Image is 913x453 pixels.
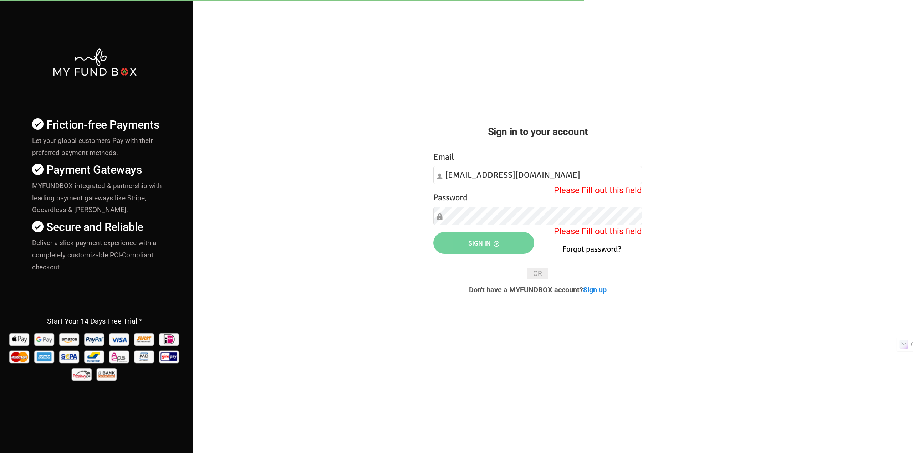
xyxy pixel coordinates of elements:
img: Mastercard Pay [8,348,31,365]
img: EPS Pay [108,348,131,365]
h2: Sign in to your account [433,124,642,139]
button: Sign in [433,232,534,254]
img: american_express Pay [33,348,56,365]
img: banktransfer [96,365,119,383]
span: Sign in [468,240,499,247]
label: Email [433,150,454,164]
input: Email [433,166,642,184]
img: Visa [108,330,131,348]
label: Password [433,191,468,204]
h4: Secure and Reliable [32,218,164,236]
h4: Payment Gateways [32,161,164,179]
img: mb Pay [133,348,156,365]
img: Sofort Pay [133,330,156,348]
span: Deliver a slick payment experience with a completely customizable PCI-Compliant checkout. [32,239,156,271]
a: Sign up [583,285,607,294]
img: Ideal Pay [158,330,181,348]
img: Paypal [83,330,106,348]
img: sepa Pay [58,348,81,365]
label: Please Fill out this field [554,184,642,197]
p: Don't have a MYFUNDBOX account? [433,286,642,293]
span: Let your global customers Pay with their preferred payment methods. [32,137,153,157]
img: Bancontact Pay [83,348,106,365]
img: Google Pay [33,330,56,348]
span: OR [527,268,548,279]
img: mfbwhite.png [52,47,137,77]
img: Amazon [58,330,81,348]
h4: Friction-free Payments [32,116,164,134]
label: Please Fill out this field [554,225,642,238]
span: MYFUNDBOX integrated & partnership with leading payment gateways like Stripe, Gocardless & [PERSO... [32,182,162,214]
img: giropay [158,348,181,365]
img: p24 Pay [71,365,94,383]
img: Apple Pay [8,330,31,348]
a: Forgot password? [562,244,621,254]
